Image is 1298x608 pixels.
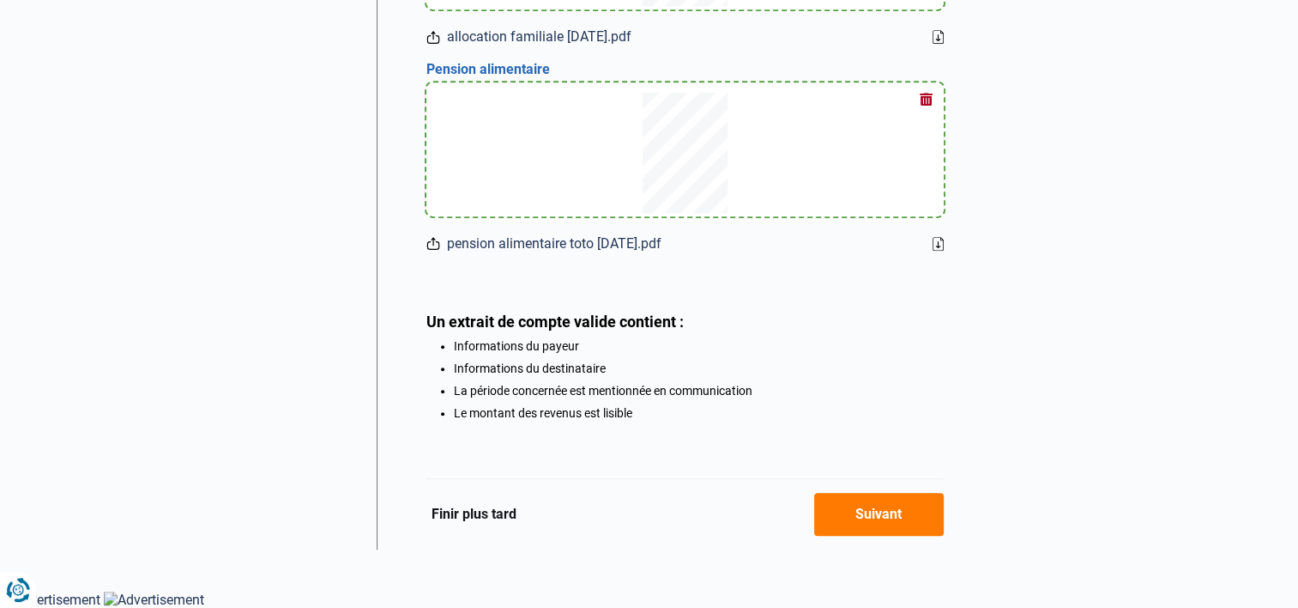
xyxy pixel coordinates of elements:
[426,313,944,331] div: Un extrait de compte valide contient :
[426,503,522,526] button: Finir plus tard
[454,406,944,420] li: Le montant des revenus est lisible
[814,493,944,536] button: Suivant
[933,237,944,251] a: Download
[454,339,944,353] li: Informations du payeur
[447,234,661,254] span: pension alimentaire toto [DATE].pdf
[454,362,944,375] li: Informations du destinataire
[426,61,944,79] h3: Pension alimentaire
[454,384,944,398] li: La période concernée est mentionnée en communication
[104,592,204,608] img: Advertisement
[933,30,944,44] a: Download
[447,27,631,47] span: allocation familiale [DATE].pdf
